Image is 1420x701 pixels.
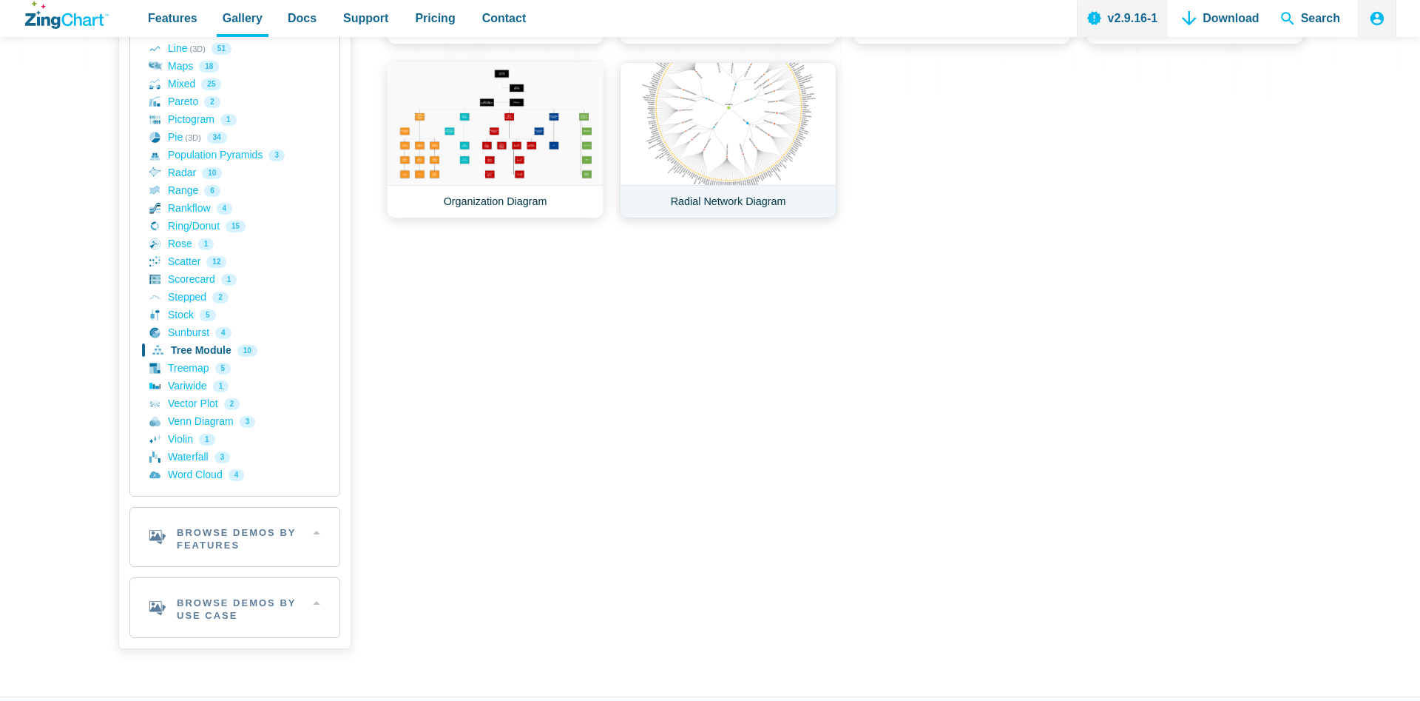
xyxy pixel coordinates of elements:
span: Features [148,8,197,28]
a: Radial Network Diagram [620,62,836,218]
a: ZingChart Logo. Click to return to the homepage [25,1,109,29]
a: Organization Diagram [387,62,603,218]
span: Docs [288,8,317,28]
span: Pricing [415,8,455,28]
h2: Browse Demos By Use Case [130,578,339,637]
span: Support [343,8,388,28]
span: Gallery [223,8,263,28]
h2: Browse Demos By Features [130,508,339,567]
span: Contact [482,8,527,28]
